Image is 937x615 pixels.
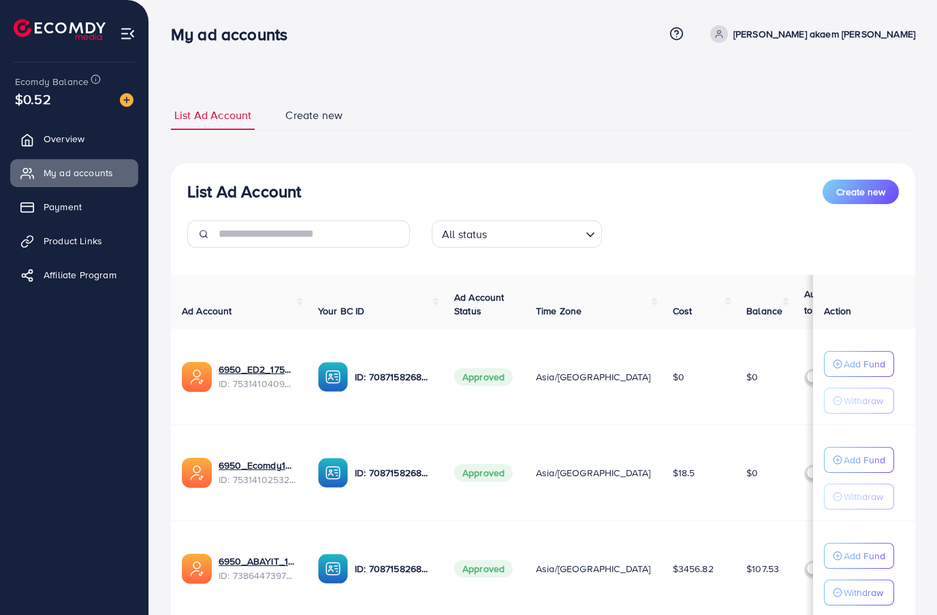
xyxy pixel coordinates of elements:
[187,182,301,201] h3: List Ad Account
[823,180,899,204] button: Create new
[844,488,883,505] p: Withdraw
[219,363,296,390] div: <span class='underline'>6950_ED2_1753543144102</span></br>7531410409363144705
[879,554,927,605] iframe: Chat
[219,377,296,390] span: ID: 7531410409363144705
[219,459,296,472] a: 6950_Ecomdy1_1753543101849
[10,159,138,186] a: My ad accounts
[355,465,432,481] p: ID: 7087158268421734401
[844,584,883,601] p: Withdraw
[439,225,490,244] span: All status
[824,447,894,473] button: Add Fund
[10,193,138,220] a: Payment
[746,304,782,318] span: Balance
[285,107,343,123] span: Create new
[454,368,513,386] span: Approved
[733,26,915,42] p: [PERSON_NAME] akaem [PERSON_NAME]
[454,560,513,578] span: Approved
[44,200,82,214] span: Payment
[824,351,894,377] button: Add Fund
[673,304,693,318] span: Cost
[844,548,885,564] p: Add Fund
[44,166,113,180] span: My ad accounts
[10,125,138,152] a: Overview
[182,304,232,318] span: Ad Account
[746,466,758,480] span: $0
[836,185,885,199] span: Create new
[824,543,894,569] button: Add Fund
[844,393,883,409] p: Withdraw
[536,370,651,384] span: Asia/[GEOGRAPHIC_DATA]
[44,268,116,282] span: Affiliate Program
[824,580,894,605] button: Withdraw
[318,304,365,318] span: Your BC ID
[182,458,212,488] img: ic-ads-acc.e4c84228.svg
[15,89,51,109] span: $0.52
[536,304,582,318] span: Time Zone
[746,562,779,576] span: $107.53
[536,466,651,480] span: Asia/[GEOGRAPHIC_DATA]
[10,227,138,254] a: Product Links
[15,75,89,88] span: Ecomdy Balance
[10,261,138,288] a: Affiliate Program
[454,464,513,482] span: Approved
[44,234,102,248] span: Product Links
[219,473,296,486] span: ID: 7531410253213204497
[492,222,580,244] input: Search for option
[824,388,894,414] button: Withdraw
[318,554,348,584] img: ic-ba-acc.ded83a64.svg
[673,466,695,480] span: $18.5
[536,562,651,576] span: Asia/[GEOGRAPHIC_DATA]
[673,370,684,384] span: $0
[454,290,505,318] span: Ad Account Status
[844,452,885,468] p: Add Fund
[219,554,296,568] a: 6950_ABAYIT_1719791319898
[355,369,432,385] p: ID: 7087158268421734401
[318,458,348,488] img: ic-ba-acc.ded83a64.svg
[219,363,296,376] a: 6950_ED2_1753543144102
[171,24,298,44] h3: My ad accounts
[705,25,915,43] a: [PERSON_NAME] akaem [PERSON_NAME]
[44,132,84,146] span: Overview
[219,459,296,486] div: <span class='underline'>6950_Ecomdy1_1753543101849</span></br>7531410253213204497
[219,554,296,582] div: <span class='underline'>6950_ABAYIT_1719791319898</span></br>7386447397456592912
[318,362,348,392] img: ic-ba-acc.ded83a64.svg
[182,362,212,392] img: ic-ads-acc.e4c84228.svg
[432,220,602,248] div: Search for option
[120,93,133,107] img: image
[824,484,894,510] button: Withdraw
[355,561,432,577] p: ID: 7087158268421734401
[14,19,106,40] img: logo
[844,356,885,372] p: Add Fund
[673,562,714,576] span: $3456.82
[746,370,758,384] span: $0
[174,107,251,123] span: List Ad Account
[824,304,851,318] span: Action
[120,26,136,41] img: menu
[182,554,212,584] img: ic-ads-acc.e4c84228.svg
[219,569,296,582] span: ID: 7386447397456592912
